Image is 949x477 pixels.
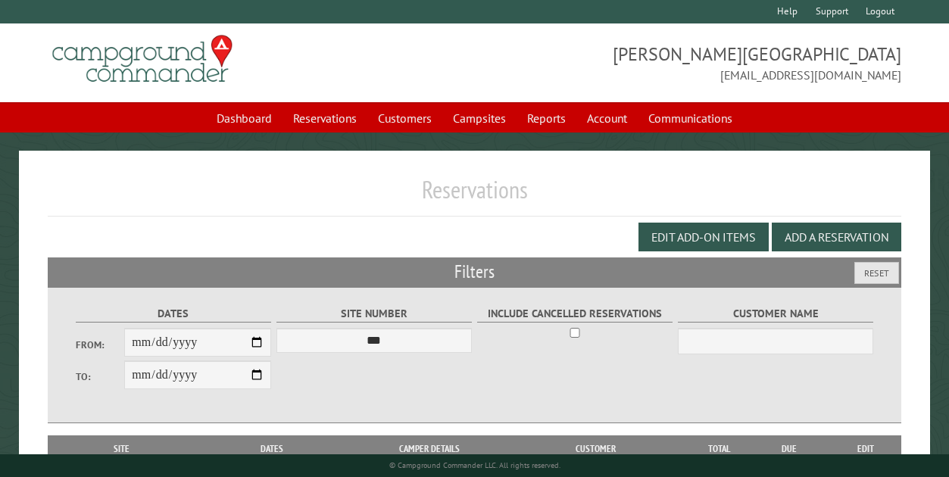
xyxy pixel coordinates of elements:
th: Edit [829,435,901,462]
th: Due [749,435,829,462]
th: Total [688,435,749,462]
button: Edit Add-on Items [638,223,769,251]
span: [PERSON_NAME][GEOGRAPHIC_DATA] [EMAIL_ADDRESS][DOMAIN_NAME] [475,42,902,84]
label: Customer Name [678,305,874,323]
small: © Campground Commander LLC. All rights reserved. [389,460,560,470]
a: Reservations [284,104,366,132]
a: Communications [639,104,741,132]
label: Site Number [276,305,473,323]
button: Reset [854,262,899,284]
label: Dates [76,305,272,323]
th: Camper Details [356,435,503,462]
button: Add a Reservation [772,223,901,251]
h2: Filters [48,257,902,286]
img: Campground Commander [48,30,237,89]
label: To: [76,369,125,384]
a: Reports [518,104,575,132]
th: Customer [503,435,688,462]
label: From: [76,338,125,352]
a: Account [578,104,636,132]
th: Site [55,435,188,462]
th: Dates [188,435,357,462]
a: Dashboard [208,104,281,132]
label: Include Cancelled Reservations [477,305,673,323]
a: Campsites [444,104,515,132]
h1: Reservations [48,175,902,217]
a: Customers [369,104,441,132]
